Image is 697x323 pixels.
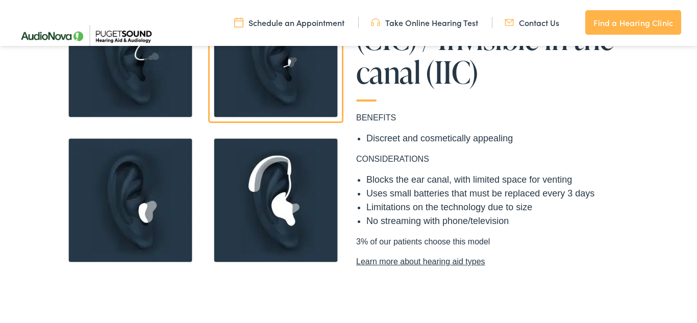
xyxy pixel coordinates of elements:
[234,17,344,28] a: Schedule an Appointment
[505,17,514,28] img: utility icon
[371,17,380,28] img: utility icon
[208,133,343,268] img: Placement of behind the ear hearing aids in Seattle, WA.
[366,187,632,201] li: Uses small batteries that must be replaced every 3 days
[366,201,632,214] li: Limitations on the technology due to size
[371,17,478,28] a: Take Online Hearing Test
[505,17,559,28] a: Contact Us
[356,153,632,165] p: CONSIDERATIONS
[356,112,632,124] p: BENEFITS
[63,133,198,268] img: Placement of in the ear hearing aids in Seattle, WA.
[366,214,632,228] li: No streaming with phone/television
[356,256,632,268] a: Learn more about hearing aid types
[356,236,632,268] p: 3% of our patients choose this model
[585,10,681,35] a: Find a Hearing Clinic
[234,17,243,28] img: utility icon
[366,173,632,187] li: Blocks the ear canal, with limited space for venting
[366,132,632,145] li: Discreet and cosmetically appealing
